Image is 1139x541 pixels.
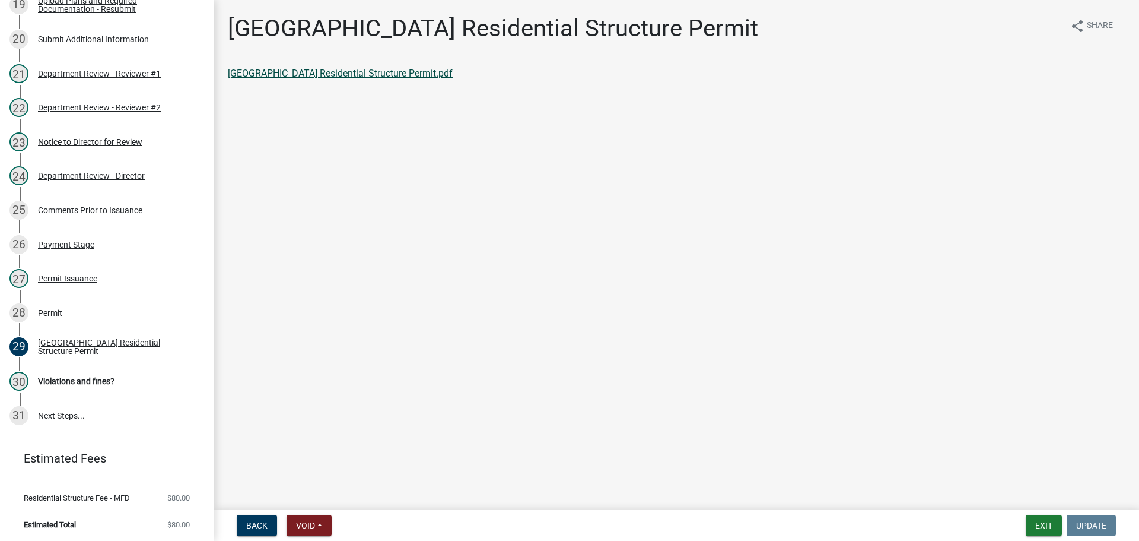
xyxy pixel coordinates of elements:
[38,377,114,385] div: Violations and fines?
[9,201,28,220] div: 25
[228,14,758,43] h1: [GEOGRAPHIC_DATA] Residential Structure Permit
[167,494,190,502] span: $80.00
[9,447,195,470] a: Estimated Fees
[38,138,142,146] div: Notice to Director for Review
[38,309,62,317] div: Permit
[287,515,332,536] button: Void
[1061,14,1122,37] button: shareShare
[1067,515,1116,536] button: Update
[9,337,28,356] div: 29
[38,69,161,78] div: Department Review - Reviewer #1
[9,406,28,425] div: 31
[1076,521,1106,530] span: Update
[9,132,28,151] div: 23
[1070,19,1084,33] i: share
[38,35,149,43] div: Submit Additional Information
[1087,19,1113,33] span: Share
[24,494,130,502] span: Residential Structure Fee - MFD
[38,172,145,180] div: Department Review - Director
[237,515,277,536] button: Back
[24,521,76,529] span: Estimated Total
[9,269,28,288] div: 27
[38,103,161,112] div: Department Review - Reviewer #2
[9,30,28,49] div: 20
[9,64,28,83] div: 21
[38,206,142,214] div: Comments Prior to Issuance
[9,98,28,117] div: 22
[9,166,28,185] div: 24
[246,521,268,530] span: Back
[38,338,195,355] div: [GEOGRAPHIC_DATA] Residential Structure Permit
[9,372,28,391] div: 30
[38,274,97,283] div: Permit Issuance
[228,68,453,79] a: [GEOGRAPHIC_DATA] Residential Structure Permit.pdf
[296,521,315,530] span: Void
[9,303,28,322] div: 28
[9,235,28,254] div: 26
[38,241,94,249] div: Payment Stage
[167,521,190,529] span: $80.00
[1026,515,1062,536] button: Exit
